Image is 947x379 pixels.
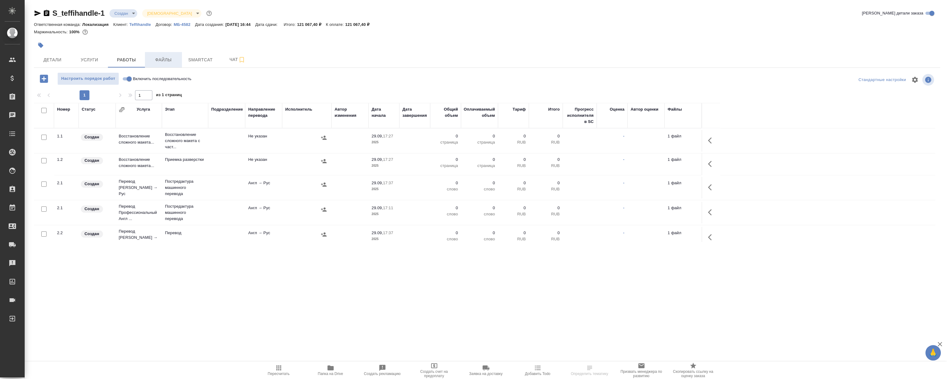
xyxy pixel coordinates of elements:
p: страница [433,163,458,169]
p: Восстановление сложного макета с част... [165,132,205,150]
p: 0 [433,230,458,236]
p: страница [464,163,495,169]
p: 0 [501,133,526,139]
a: - [623,157,624,162]
p: 121 067,40 ₽ [345,22,374,27]
p: 0 [464,133,495,139]
td: Англ → Рус [245,177,282,198]
button: Здесь прячутся важные кнопки [704,133,719,148]
a: - [623,206,624,210]
a: - [623,230,624,235]
td: Не указан [245,130,282,152]
span: Файлы [149,56,178,64]
p: RUB [501,236,526,242]
p: 0 [433,133,458,139]
div: Автор изменения [335,106,365,119]
div: Заказ еще не согласован с клиентом, искать исполнителей рано [80,205,113,213]
td: Перевод [PERSON_NAME] → Рус [116,175,162,200]
p: Маржинальность: [34,30,69,34]
p: 0 [464,230,495,236]
p: Итого: [284,22,297,27]
button: Добавить тэг [34,39,47,52]
p: 1 файл [668,205,698,211]
p: 29.09, [372,181,383,185]
button: Скопировать ссылку [43,10,50,17]
p: 0 [501,230,526,236]
div: Файлы [668,106,682,112]
button: Скопировать ссылку для ЯМессенджера [34,10,41,17]
div: Автор оценки [631,106,658,112]
td: Восстановление сложного макета... [116,153,162,175]
button: Доп статусы указывают на важность/срочность заказа [205,9,213,17]
a: МБ-4582 [174,22,195,27]
td: Англ → Рус [245,227,282,248]
p: RUB [501,163,526,169]
div: 2.1 [57,180,76,186]
p: Создан [84,231,99,237]
p: 0 [532,133,560,139]
span: Услуги [75,56,104,64]
p: слово [464,236,495,242]
p: слово [464,211,495,217]
div: Заказ еще не согласован с клиентом, искать исполнителей рано [80,230,113,238]
p: 17:11 [383,206,393,210]
p: 17:37 [383,181,393,185]
div: Исполнитель [285,106,312,112]
p: RUB [532,163,560,169]
p: Создан [84,181,99,187]
div: 1.1 [57,133,76,139]
div: Заказ еще не согласован с клиентом, искать исполнителей рано [80,157,113,165]
a: - [623,134,624,138]
div: split button [857,75,908,85]
span: Посмотреть информацию [922,74,935,86]
p: страница [433,139,458,145]
p: слово [433,236,458,242]
div: Создан [142,9,201,18]
button: Создан [113,11,130,16]
p: 2025 [372,163,396,169]
span: Работы [112,56,141,64]
button: 🙏 [925,345,941,361]
p: 1 файл [668,230,698,236]
p: 29.09, [372,134,383,138]
span: Smartcat [186,56,215,64]
p: 0 [532,157,560,163]
p: 2025 [372,211,396,217]
p: 0 [532,180,560,186]
svg: Подписаться [238,56,245,63]
p: Создан [84,206,99,212]
p: 0 [433,205,458,211]
div: Прогресс исполнителя в SC [566,106,594,125]
p: 17:37 [383,230,393,235]
p: Создан [84,134,99,140]
p: RUB [501,186,526,192]
p: 1 файл [668,180,698,186]
p: слово [433,186,458,192]
div: Подразделение [211,106,243,112]
p: 0 [433,157,458,163]
p: 100% [69,30,81,34]
div: Номер [57,106,70,112]
p: RUB [532,211,560,217]
p: 1 файл [668,157,698,163]
div: Заказ еще не согласован с клиентом, искать исполнителей рано [80,180,113,188]
div: Дата начала [372,106,396,119]
p: 2025 [372,139,396,145]
p: 0 [532,230,560,236]
div: Услуга [137,106,150,112]
a: - [623,181,624,185]
button: Назначить [319,230,328,239]
span: Настроить таблицу [908,72,922,87]
p: Приемка разверстки [165,157,205,163]
button: 0.00 RUB; [81,28,89,36]
span: 🙏 [928,346,938,359]
button: [DEMOGRAPHIC_DATA] [145,11,194,16]
p: Дата создания: [195,22,225,27]
p: 17:27 [383,134,393,138]
p: Создан [84,157,99,164]
p: 17:27 [383,157,393,162]
p: 0 [501,180,526,186]
p: 0 [501,157,526,163]
span: Чат [223,56,252,63]
td: Перевод [PERSON_NAME] → Рус [116,225,162,250]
